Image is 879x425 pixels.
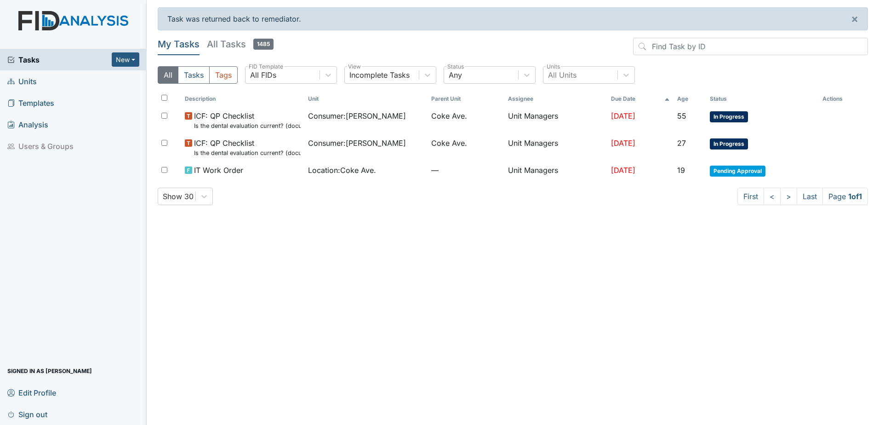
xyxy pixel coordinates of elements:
[304,91,428,107] th: Toggle SortBy
[194,121,301,130] small: Is the dental evaluation current? (document the date, oral rating, and goal # if needed in the co...
[431,165,501,176] span: —
[158,7,868,30] div: Task was returned back to remediator.
[7,74,37,88] span: Units
[504,161,607,180] td: Unit Managers
[780,188,797,205] a: >
[710,166,765,177] span: Pending Approval
[710,111,748,122] span: In Progress
[633,38,868,55] input: Find Task by ID
[504,91,607,107] th: Assignee
[163,191,194,202] div: Show 30
[677,138,686,148] span: 27
[737,188,868,205] nav: task-pagination
[819,91,865,107] th: Actions
[7,54,112,65] a: Tasks
[194,110,301,130] span: ICF: QP Checklist Is the dental evaluation current? (document the date, oral rating, and goal # i...
[842,8,868,30] button: ×
[7,117,48,132] span: Analysis
[349,69,410,80] div: Incomplete Tasks
[253,39,274,50] span: 1485
[710,138,748,149] span: In Progress
[209,66,238,84] button: Tags
[548,69,576,80] div: All Units
[158,66,178,84] button: All
[158,66,238,84] div: Type filter
[112,52,139,67] button: New
[851,12,858,25] span: ×
[848,192,862,201] strong: 1 of 1
[308,138,406,149] span: Consumer : [PERSON_NAME]
[428,91,505,107] th: Toggle SortBy
[611,166,635,175] span: [DATE]
[504,134,607,161] td: Unit Managers
[674,91,706,107] th: Toggle SortBy
[797,188,823,205] a: Last
[449,69,462,80] div: Any
[181,91,304,107] th: Toggle SortBy
[308,165,376,176] span: Location : Coke Ave.
[7,385,56,400] span: Edit Profile
[611,138,635,148] span: [DATE]
[677,166,685,175] span: 19
[504,107,607,134] td: Unit Managers
[7,96,54,110] span: Templates
[706,91,818,107] th: Toggle SortBy
[158,38,200,51] h5: My Tasks
[677,111,686,121] span: 55
[194,165,243,176] span: IT Work Order
[431,138,467,149] span: Coke Ave.
[7,364,92,378] span: Signed in as [PERSON_NAME]
[611,111,635,121] span: [DATE]
[822,188,868,205] span: Page
[194,149,301,157] small: Is the dental evaluation current? (document the date, oral rating, and goal # if needed in the co...
[7,407,47,421] span: Sign out
[764,188,781,205] a: <
[737,188,764,205] a: First
[194,138,301,157] span: ICF: QP Checklist Is the dental evaluation current? (document the date, oral rating, and goal # i...
[431,110,467,121] span: Coke Ave.
[161,95,167,101] input: Toggle All Rows Selected
[250,69,276,80] div: All FIDs
[178,66,210,84] button: Tasks
[207,38,274,51] h5: All Tasks
[607,91,674,107] th: Toggle SortBy
[308,110,406,121] span: Consumer : [PERSON_NAME]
